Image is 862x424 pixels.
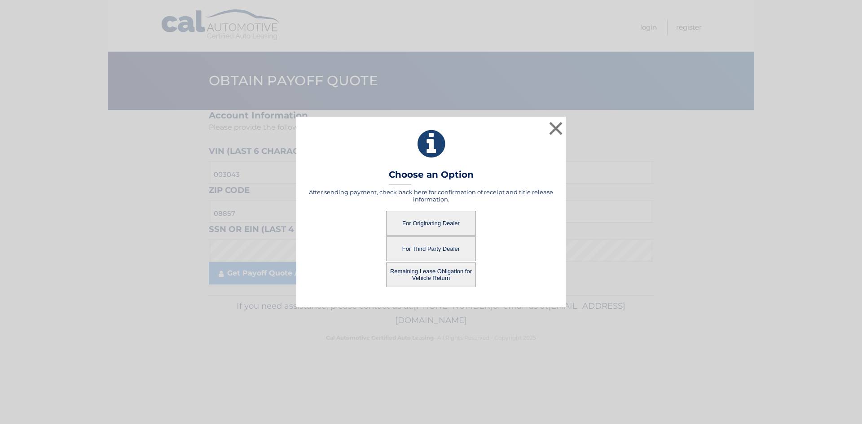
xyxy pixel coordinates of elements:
[308,188,554,203] h5: After sending payment, check back here for confirmation of receipt and title release information.
[386,211,476,236] button: For Originating Dealer
[386,236,476,261] button: For Third Party Dealer
[547,119,565,137] button: ×
[386,262,476,287] button: Remaining Lease Obligation for Vehicle Return
[389,169,474,185] h3: Choose an Option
